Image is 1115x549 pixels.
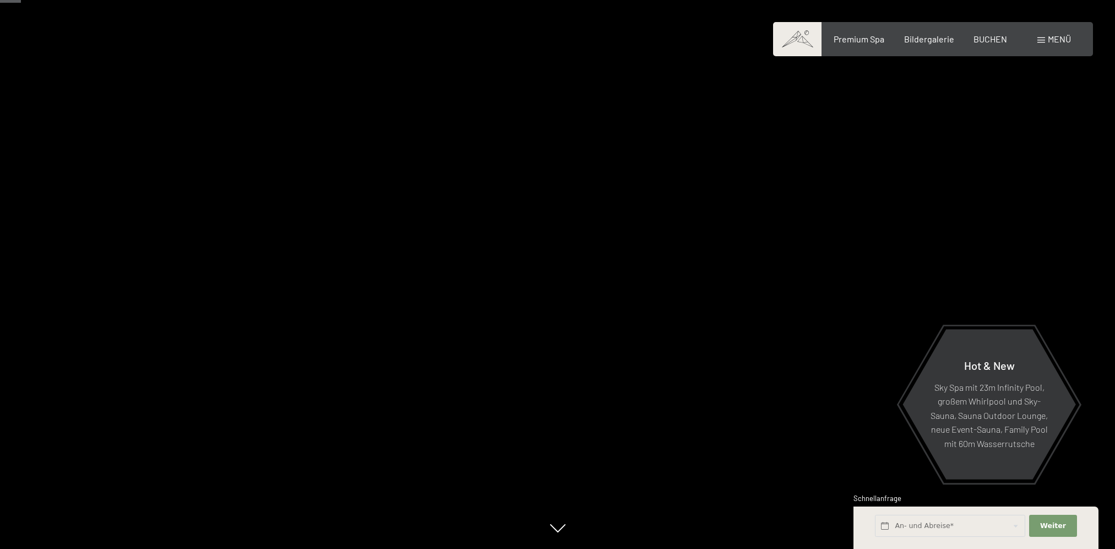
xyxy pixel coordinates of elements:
span: Menü [1048,34,1071,44]
a: BUCHEN [973,34,1007,44]
span: Weiter [1040,521,1066,531]
a: Bildergalerie [904,34,954,44]
button: Weiter [1029,515,1076,537]
a: Hot & New Sky Spa mit 23m Infinity Pool, großem Whirlpool und Sky-Sauna, Sauna Outdoor Lounge, ne... [902,329,1076,480]
a: Premium Spa [834,34,884,44]
p: Sky Spa mit 23m Infinity Pool, großem Whirlpool und Sky-Sauna, Sauna Outdoor Lounge, neue Event-S... [929,380,1049,450]
span: Schnellanfrage [853,494,901,503]
span: Hot & New [964,358,1015,372]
